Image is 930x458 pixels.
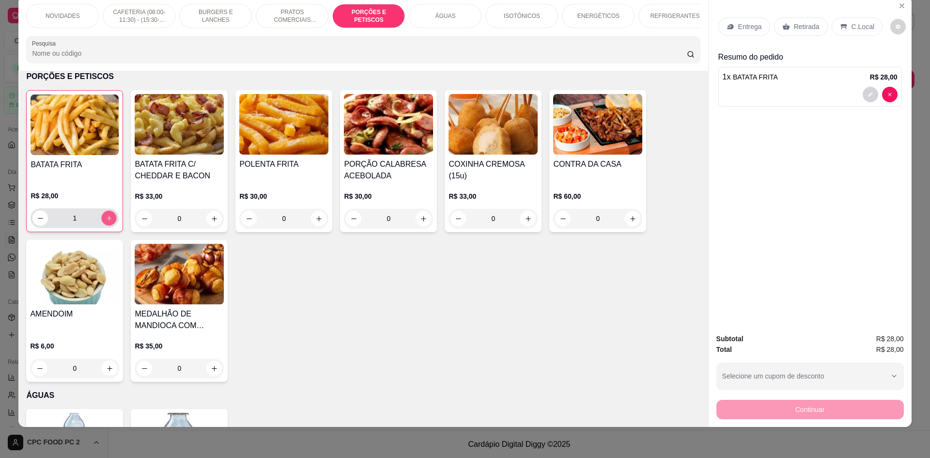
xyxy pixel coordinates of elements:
[890,19,906,34] button: decrease-product-quantity
[344,191,433,201] p: R$ 30,00
[32,39,59,47] label: Pesquisa
[553,158,642,170] h4: CONTRA DA CASA
[31,191,119,201] p: R$ 28,00
[449,94,538,155] img: product-image
[239,158,328,170] h4: POLENTA FRITA
[102,211,117,226] button: increase-product-quantity
[135,244,224,304] img: product-image
[32,361,47,376] button: decrease-product-quantity
[239,191,328,201] p: R$ 30,00
[449,158,538,182] h4: COXINHA CREMOSA (15u)
[449,191,538,201] p: R$ 33,00
[863,87,878,102] button: decrease-product-quantity
[625,211,640,226] button: increase-product-quantity
[723,71,778,83] p: 1 x
[31,159,119,171] h4: BATATA FRITA
[344,158,433,182] h4: PORÇÃO CALABRESA ACEBOLADA
[206,361,222,376] button: increase-product-quantity
[137,361,152,376] button: decrease-product-quantity
[346,211,361,226] button: decrease-product-quantity
[435,12,455,20] p: ÁGUAS
[577,12,620,20] p: ENERGÉTICOS
[26,71,700,82] p: PORÇÕES E PETISCOS
[30,244,119,304] img: product-image
[135,308,224,332] h4: MEDALHÃO DE MANDIOCA COM [PERSON_NAME]
[239,94,328,155] img: product-image
[416,211,431,226] button: increase-product-quantity
[26,390,700,401] p: ÁGUAS
[870,72,898,82] p: R$ 28,00
[716,363,904,390] button: Selecione um cupom de desconto
[187,8,244,24] p: BURGERS E LANCHES
[882,87,898,102] button: decrease-product-quantity
[450,211,466,226] button: decrease-product-quantity
[733,73,778,81] span: BATATA FRITA
[30,341,119,351] p: R$ 6,00
[135,191,224,201] p: R$ 33,00
[102,361,117,376] button: increase-product-quantity
[264,8,320,24] p: PRATOS COMERCIAIS (11:30-15:30)
[111,8,167,24] p: CAFETERIA (08:00-11:30) - (15:30-18:00)
[555,211,571,226] button: decrease-product-quantity
[520,211,536,226] button: increase-product-quantity
[341,8,397,24] p: PORÇÕES E PETISCOS
[32,210,48,226] button: decrease-product-quantity
[650,12,699,20] p: REFRIGERANTES
[30,308,119,320] h4: AMENDOIM
[32,48,686,58] input: Pesquisa
[852,22,874,32] p: C.Local
[718,51,902,63] p: Resumo do pedido
[344,94,433,155] img: product-image
[504,12,540,20] p: ISOTÔNICOS
[553,191,642,201] p: R$ 60,00
[876,344,904,355] span: R$ 28,00
[553,94,642,155] img: product-image
[135,341,224,351] p: R$ 35,00
[46,12,80,20] p: NOVIDADES
[738,22,762,32] p: Entrega
[135,158,224,182] h4: BATATA FRITA C/ CHEDDAR E BACON
[876,333,904,344] span: R$ 28,00
[206,211,222,226] button: increase-product-quantity
[794,22,820,32] p: Retirada
[137,211,152,226] button: decrease-product-quantity
[716,335,744,343] strong: Subtotal
[135,94,224,155] img: product-image
[31,95,119,155] img: product-image
[716,346,732,353] strong: Total
[311,211,326,226] button: increase-product-quantity
[241,211,257,226] button: decrease-product-quantity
